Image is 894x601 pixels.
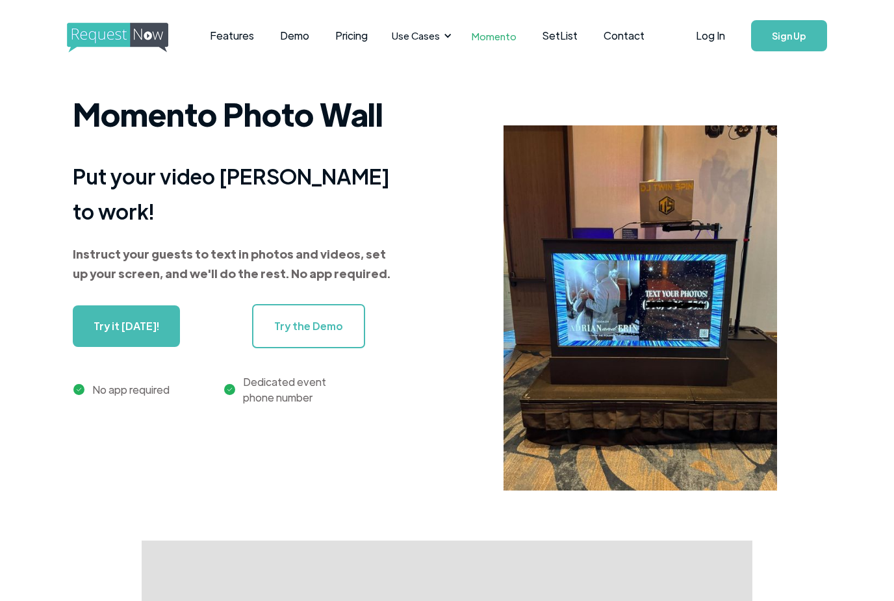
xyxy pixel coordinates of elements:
strong: Put your video [PERSON_NAME] to work! [73,162,390,224]
a: Momento [459,17,530,55]
a: Features [197,16,267,56]
img: iphone screenshot of usage [504,125,777,491]
img: green check [73,384,84,395]
div: Dedicated event phone number [243,374,326,405]
a: Try it [DATE]! [73,305,180,347]
a: Demo [267,16,322,56]
img: green checkmark [224,384,235,395]
a: Contact [591,16,658,56]
h1: Momento Photo Wall [73,88,398,140]
strong: Instruct your guests to text in photos and videos, set up your screen, and we'll do the rest. No ... [73,246,390,281]
a: home [67,23,164,49]
div: Use Cases [392,29,440,43]
a: Try the Demo [252,304,365,348]
div: Use Cases [384,16,455,56]
a: Sign Up [751,20,827,51]
a: SetList [530,16,591,56]
img: requestnow logo [67,23,192,53]
div: No app required [92,382,170,398]
a: Pricing [322,16,381,56]
a: Log In [683,13,738,58]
